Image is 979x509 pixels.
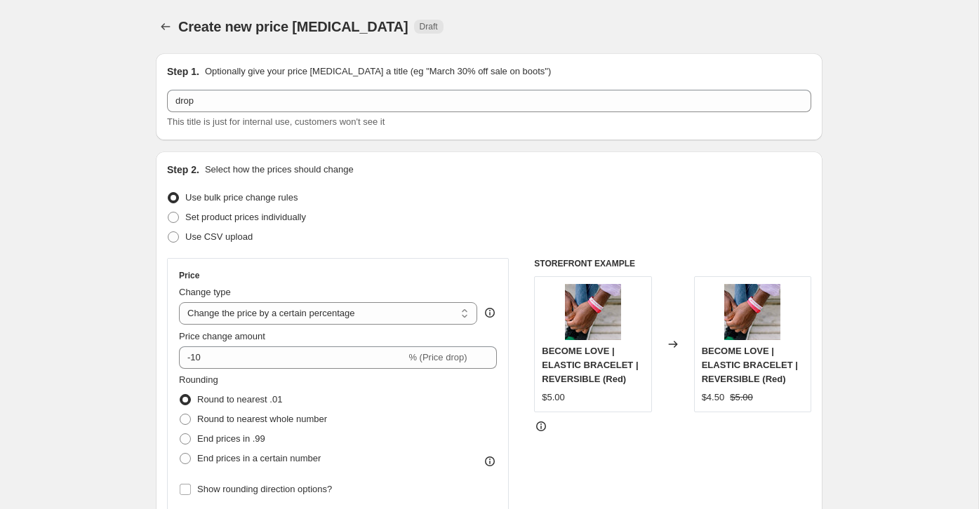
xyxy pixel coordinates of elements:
[167,116,385,127] span: This title is just for internal use, customers won't see it
[205,65,551,79] p: Optionally give your price [MEDICAL_DATA] a title (eg "March 30% off sale on boots")
[724,284,780,340] img: IMG_8162_80x.jpg
[565,284,621,340] img: IMG_8162_80x.jpg
[179,374,218,385] span: Rounding
[185,212,306,222] span: Set product prices individually
[408,352,467,362] span: % (Price drop)
[167,163,199,177] h2: Step 2.
[197,453,321,463] span: End prices in a certain number
[483,306,497,320] div: help
[179,287,231,297] span: Change type
[420,21,438,32] span: Draft
[542,391,565,405] div: $5.00
[167,65,199,79] h2: Step 1.
[205,163,354,177] p: Select how the prices should change
[179,270,199,281] h3: Price
[197,394,282,405] span: Round to nearest .01
[156,17,175,36] button: Price change jobs
[185,192,298,203] span: Use bulk price change rules
[197,414,327,424] span: Round to nearest whole number
[179,346,406,369] input: -15
[730,391,753,405] strike: $5.00
[185,231,253,242] span: Use CSV upload
[197,433,265,444] span: End prices in .99
[167,90,811,112] input: 30% off holiday sale
[702,391,725,405] div: $4.50
[197,484,332,494] span: Show rounding direction options?
[179,331,265,341] span: Price change amount
[702,346,798,384] span: BECOME LOVE | ELASTIC BRACELET | REVERSIBLE (Red)
[542,346,638,384] span: BECOME LOVE | ELASTIC BRACELET | REVERSIBLE (Red)
[534,258,811,269] h6: STOREFRONT EXAMPLE
[178,19,408,34] span: Create new price [MEDICAL_DATA]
